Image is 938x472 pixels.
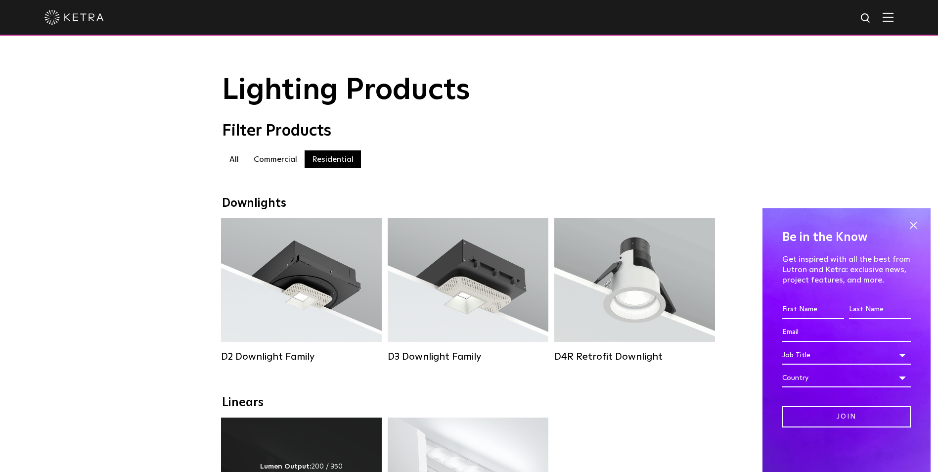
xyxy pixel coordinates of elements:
[222,396,716,410] div: Linears
[45,10,104,25] img: ketra-logo-2019-white
[782,300,844,319] input: First Name
[221,351,382,363] div: D2 Downlight Family
[260,463,312,470] strong: Lumen Output:
[782,369,911,387] div: Country
[222,150,246,168] label: All
[388,218,548,363] a: D3 Downlight Family Lumen Output:700 / 900 / 1100Colors:White / Black / Silver / Bronze / Paintab...
[849,300,911,319] input: Last Name
[782,323,911,342] input: Email
[782,346,911,365] div: Job Title
[883,12,893,22] img: Hamburger%20Nav.svg
[782,228,911,247] h4: Be in the Know
[246,150,305,168] label: Commercial
[860,12,872,25] img: search icon
[554,351,715,363] div: D4R Retrofit Downlight
[222,76,470,105] span: Lighting Products
[554,218,715,363] a: D4R Retrofit Downlight Lumen Output:800Colors:White / BlackBeam Angles:15° / 25° / 40° / 60°Watta...
[388,351,548,363] div: D3 Downlight Family
[782,254,911,285] p: Get inspired with all the best from Lutron and Ketra: exclusive news, project features, and more.
[782,406,911,427] input: Join
[222,122,716,141] div: Filter Products
[221,218,382,363] a: D2 Downlight Family Lumen Output:1200Colors:White / Black / Gloss Black / Silver / Bronze / Silve...
[305,150,361,168] label: Residential
[222,196,716,211] div: Downlights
